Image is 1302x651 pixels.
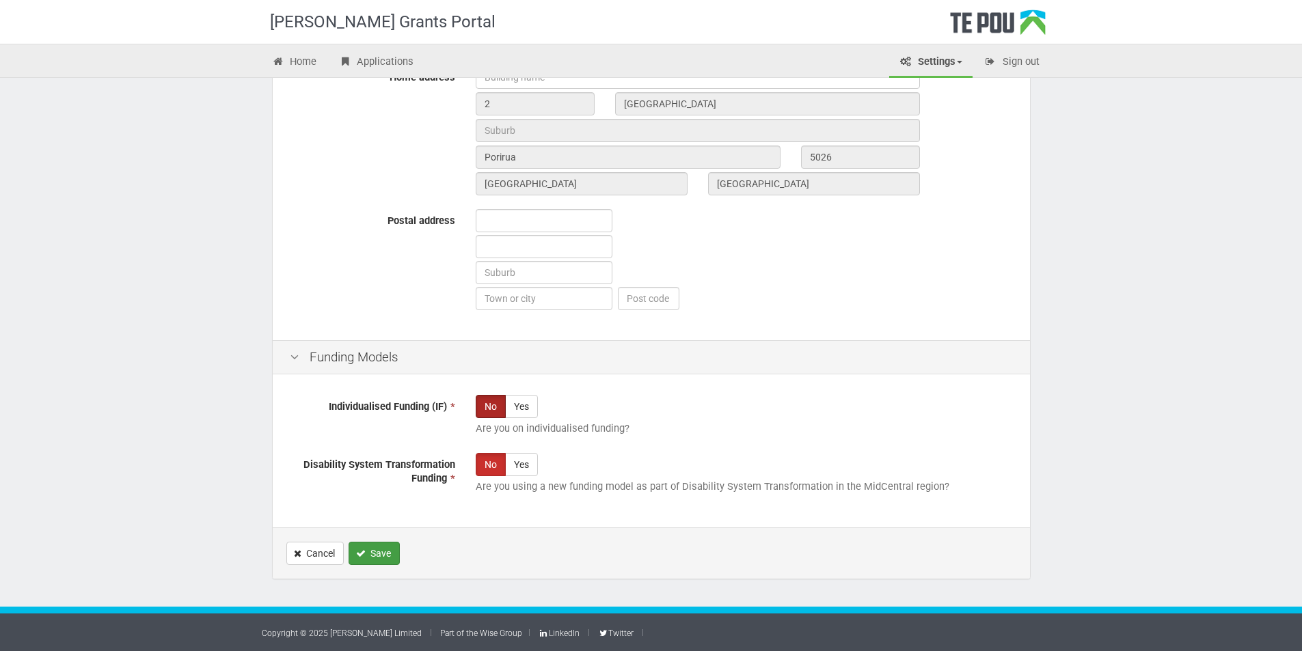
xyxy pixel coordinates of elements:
a: LinkedIn [539,628,580,638]
a: Applications [328,48,424,78]
input: Suburb [476,119,920,142]
span: Individualised Funding (IF) [329,400,447,413]
div: Te Pou Logo [950,10,1046,44]
a: Settings [889,48,973,78]
input: Post code [618,287,679,310]
input: Post code [801,146,920,169]
a: Copyright © 2025 [PERSON_NAME] Limited [262,628,422,638]
input: Country [708,172,920,195]
p: Are you using a new funding model as part of Disability System Transformation in the MidCentral r... [476,480,1013,494]
div: Funding Models [273,340,1030,375]
input: Town or city [476,287,612,310]
label: Yes [505,453,538,476]
label: No [476,395,506,418]
p: Are you on individualised funding? [476,421,1013,436]
a: Sign out [974,48,1050,78]
input: City [476,146,781,169]
input: Street [615,92,920,115]
button: Save [349,542,400,565]
span: Postal address [388,214,455,227]
a: Home [262,48,327,78]
a: Twitter [598,628,634,638]
a: Cancel [286,542,344,565]
input: State [476,172,688,195]
input: Street number [476,92,595,115]
label: Yes [505,395,538,418]
a: Part of the Wise Group [440,628,522,638]
label: No [476,453,506,476]
span: Disability System Transformation Funding [303,458,455,485]
input: Suburb [476,261,612,284]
